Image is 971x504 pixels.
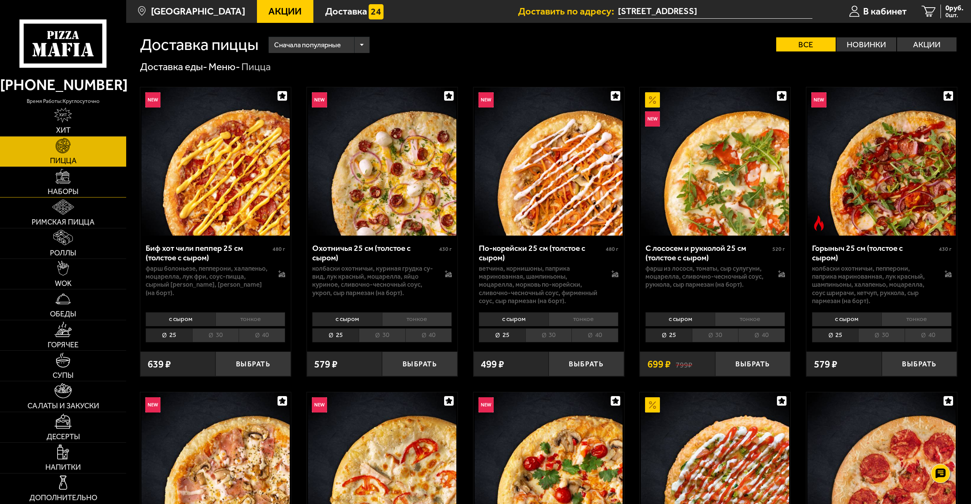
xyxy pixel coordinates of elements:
[481,359,504,369] span: 499 ₽
[50,249,76,257] span: Роллы
[239,328,286,342] li: 40
[312,312,382,326] li: с сыром
[140,37,258,53] h1: Доставка пиццы
[812,243,937,263] div: Горыныч 25 см (толстое с сыром)
[56,127,71,134] span: Хит
[645,265,768,289] p: фарш из лосося, томаты, сыр сулугуни, моцарелла, сливочно-чесночный соус, руккола, сыр пармезан (...
[55,280,72,287] span: WOK
[811,215,827,231] img: Острое блюдо
[618,5,812,19] input: Ваш адрес доставки
[146,312,215,326] li: с сыром
[897,37,957,51] label: Акции
[215,312,285,326] li: тонкое
[549,352,624,376] button: Выбрать
[645,111,660,127] img: Новинка
[146,265,268,297] p: фарш болоньезе, пепперони, халапеньо, моцарелла, лук фри, соус-пицца, сырный [PERSON_NAME], [PERS...
[812,265,934,305] p: колбаски Охотничьи, пепперони, паприка маринованная, лук красный, шампиньоны, халапеньо, моцарелл...
[48,188,79,196] span: Наборы
[369,4,384,19] img: 15daf4d41897b9f0e9f617042186c801.svg
[29,494,97,502] span: Дополнительно
[215,352,291,376] button: Выбрать
[645,92,660,108] img: Акционный
[571,328,618,342] li: 40
[645,312,715,326] li: с сыром
[307,87,457,236] a: НовинкаОхотничья 25 см (толстое с сыром)
[312,92,327,108] img: Новинка
[151,6,245,16] span: [GEOGRAPHIC_DATA]
[48,341,79,349] span: Горячее
[273,246,285,252] span: 480 г
[814,359,837,369] span: 579 ₽
[47,433,80,441] span: Десерты
[807,87,956,236] img: Горыныч 25 см (толстое с сыром)
[776,37,836,51] label: Все
[645,243,770,263] div: С лососем и рукколой 25 см (толстое с сыром)
[140,61,207,73] a: Доставка еды-
[647,359,671,369] span: 699 ₽
[738,328,785,342] li: 40
[50,157,77,165] span: Пицца
[241,60,271,73] div: Пицца
[812,328,859,342] li: 25
[312,243,437,263] div: Охотничья 25 см (толстое с сыром)
[359,328,405,342] li: 30
[715,352,791,376] button: Выбрать
[882,352,957,376] button: Выбрать
[518,6,618,16] span: Доставить по адресу:
[140,87,291,236] a: НовинкаБиф хот чили пеппер 25 см (толстое с сыром)
[50,310,76,318] span: Обеды
[806,87,957,236] a: НовинкаОстрое блюдоГорыныч 25 см (толстое с сыром)
[146,328,192,342] li: 25
[676,359,692,369] s: 799 ₽
[192,328,239,342] li: 30
[473,87,624,236] a: НовинкаПо-корейски 25 см (толстое с сыром)
[268,6,302,16] span: Акции
[148,359,171,369] span: 639 ₽
[439,246,452,252] span: 430 г
[325,6,367,16] span: Доставка
[772,246,785,252] span: 520 г
[479,312,548,326] li: с сыром
[645,397,660,413] img: Акционный
[715,312,785,326] li: тонкое
[863,6,907,16] span: В кабинет
[141,87,290,236] img: Биф хот чили пеппер 25 см (толстое с сыром)
[641,87,789,236] img: С лососем и рукколой 25 см (толстое с сыром)
[475,87,623,236] img: По-корейски 25 см (толстое с сыром)
[812,312,881,326] li: с сыром
[945,12,963,18] span: 0 шт.
[32,218,95,226] span: Римская пицца
[478,92,494,108] img: Новинка
[312,397,327,413] img: Новинка
[209,61,240,73] a: Меню-
[274,35,341,55] span: Сначала популярные
[145,92,160,108] img: Новинка
[479,265,601,305] p: ветчина, корнишоны, паприка маринованная, шампиньоны, моцарелла, морковь по-корейски, сливочно-че...
[606,246,618,252] span: 480 г
[45,464,81,471] span: Напитки
[525,328,572,342] li: 30
[640,87,790,236] a: АкционныйНовинкаС лососем и рукколой 25 см (толстое с сыром)
[314,359,337,369] span: 579 ₽
[53,372,74,379] span: Супы
[382,312,452,326] li: тонкое
[945,5,963,12] span: 0 руб.
[479,243,604,263] div: По-корейски 25 см (толстое с сыром)
[479,328,525,342] li: 25
[549,312,618,326] li: тонкое
[858,328,905,342] li: 30
[146,243,271,263] div: Биф хот чили пеппер 25 см (толстое с сыром)
[478,397,494,413] img: Новинка
[692,328,738,342] li: 30
[312,265,435,297] p: колбаски охотничьи, куриная грудка су-вид, лук красный, моцарелла, яйцо куриное, сливочно-чесночн...
[836,37,896,51] label: Новинки
[905,328,952,342] li: 40
[382,352,457,376] button: Выбрать
[312,328,359,342] li: 25
[645,328,692,342] li: 25
[27,402,99,410] span: Салаты и закуски
[405,328,452,342] li: 40
[939,246,952,252] span: 430 г
[881,312,951,326] li: тонкое
[811,92,827,108] img: Новинка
